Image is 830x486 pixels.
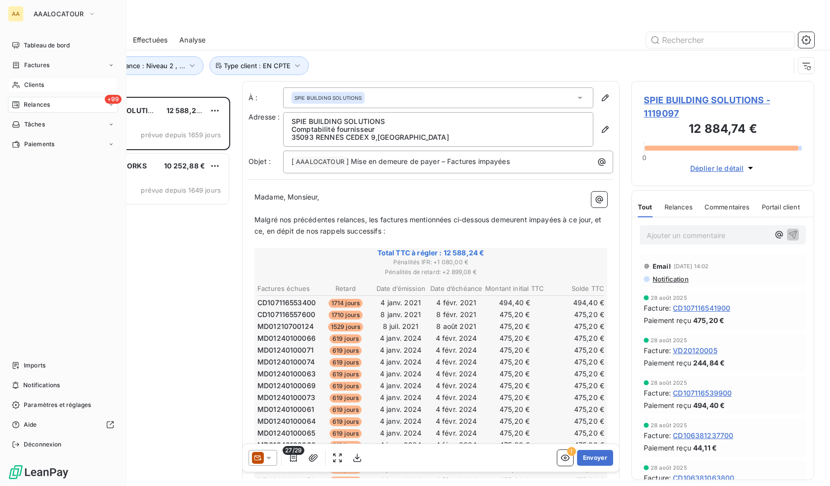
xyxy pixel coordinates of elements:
td: 4 févr. 2024 [429,368,484,379]
th: Factures échues [257,283,318,294]
span: CD107116553400 [257,298,316,308]
td: 494,40 € [485,297,544,308]
td: 475,20 € [545,392,605,403]
span: 619 jours [330,405,362,414]
p: 35093 RENNES CEDEX 9 , [GEOGRAPHIC_DATA] [291,133,585,141]
span: Pénalités de retard : + 2 899,08 € [256,268,606,277]
td: 475,20 € [485,416,544,427]
td: 475,20 € [545,416,605,427]
button: Envoyer [577,450,613,466]
td: 4 févr. 2024 [429,357,484,367]
td: 4 févr. 2024 [429,475,484,486]
td: 475,20 € [545,333,605,344]
h3: 12 884,74 € [644,120,802,140]
p: Comptabilité fournisseur [291,125,585,133]
td: 475,20 € [485,440,544,450]
input: Rechercher [646,32,794,48]
span: Relances [664,203,693,211]
td: 8 juil. 2021 [373,321,428,332]
td: 4 janv. 2024 [373,475,428,486]
a: Aide [8,417,118,433]
p: SPIE BUILDING SOLUTIONS [291,118,585,125]
span: 494,40 € [693,400,725,410]
iframe: Intercom live chat [796,452,820,476]
span: Aide [24,420,37,429]
span: Paiement reçu [644,400,691,410]
span: MD01240100063 [257,369,316,379]
td: 475,20 € [545,380,605,391]
span: Imports [24,361,45,370]
span: MD01240100071 [257,345,314,355]
td: 475,20 € [485,357,544,367]
span: MD01240100065 [257,428,315,438]
td: 494,40 € [545,297,605,308]
td: 8 févr. 2021 [429,309,484,320]
div: grid [47,97,230,486]
td: 475,20 € [485,380,544,391]
span: Factures [24,61,49,70]
span: 12 588,24 € [166,106,207,115]
span: MD01240100074 [257,357,315,367]
span: Madame, Monsieur, [254,193,320,201]
td: 4 févr. 2024 [429,440,484,450]
span: 28 août 2025 [651,380,687,386]
td: 475,20 € [485,321,544,332]
td: 475,20 € [545,404,605,415]
span: Pénalités IFR : + 1 080,00 € [256,258,606,267]
td: 4 févr. 2024 [429,333,484,344]
td: 8 août 2021 [429,321,484,332]
span: AAALOCATOUR [294,157,346,168]
th: Date d’émission [373,283,428,294]
span: Déconnexion [24,440,62,449]
td: 475,20 € [545,309,605,320]
td: 4 févr. 2024 [429,404,484,415]
span: MD01240100070 [257,476,315,486]
span: 475,20 € [693,315,724,325]
span: Email [653,262,671,270]
span: 10 252,88 € [164,162,205,170]
span: Tout [638,203,653,211]
span: MD01240100069 [257,381,316,391]
span: 28 août 2025 [651,422,687,428]
span: 619 jours [330,382,362,391]
span: 28 août 2025 [651,337,687,343]
td: 475,20 € [485,428,544,439]
button: Type client : EN CPTE [209,56,309,75]
span: MD01240100066 [257,333,316,343]
button: Niveau de relance : Niveau 2 , ... [70,56,204,75]
th: Montant initial TTC [485,283,544,294]
span: CD106381237700 [673,430,733,441]
td: 8 janv. 2021 [373,309,428,320]
span: MD01240100061 [257,405,314,414]
td: 475,20 € [485,368,544,379]
span: 1714 jours [329,299,363,308]
td: 4 janv. 2024 [373,345,428,356]
span: 27/29 [283,446,304,455]
span: SPIE BUILDING SOLUTIONS [294,94,362,101]
td: 4 janv. 2024 [373,368,428,379]
span: 619 jours [330,429,362,438]
td: 475,20 € [485,333,544,344]
td: 4 janv. 2024 [373,440,428,450]
td: 475,20 € [485,309,544,320]
span: Facture : [644,345,671,356]
td: 475,20 € [545,345,605,356]
span: SPIE BUILDING SOLUTIONS - 1119097 [644,93,802,120]
td: 475,20 € [545,475,605,486]
span: 619 jours [330,441,362,450]
td: 475,20 € [545,321,605,332]
span: AAALOCATOUR [34,10,84,18]
button: Déplier le détail [687,162,759,174]
span: Tâches [24,120,45,129]
div: AA [8,6,24,22]
span: Analyse [179,35,206,45]
span: Paiements [24,140,54,149]
span: MD01210700124 [257,322,314,331]
td: 4 févr. 2024 [429,380,484,391]
span: Adresse : [249,113,280,121]
span: Déplier le détail [690,163,744,173]
td: 4 févr. 2024 [429,428,484,439]
span: CD107116541900 [673,303,730,313]
th: Date d’échéance [429,283,484,294]
span: 1710 jours [329,311,363,320]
